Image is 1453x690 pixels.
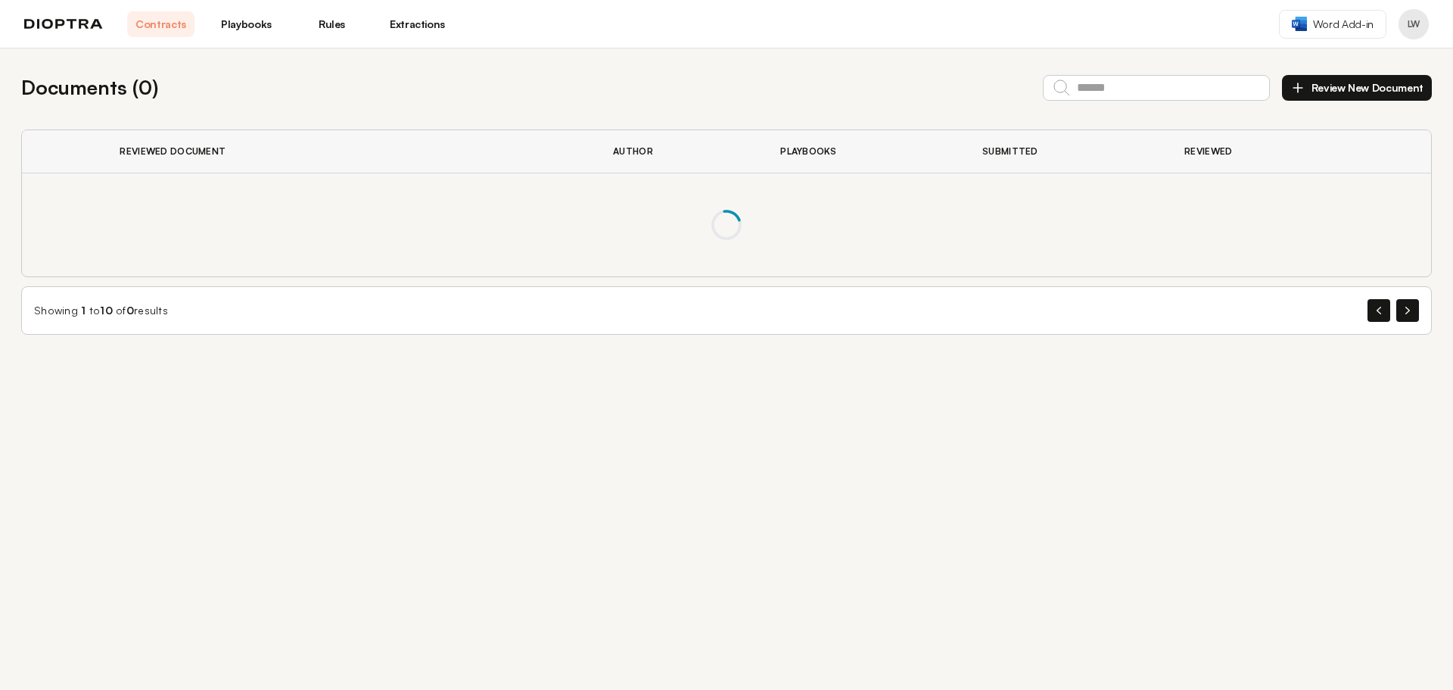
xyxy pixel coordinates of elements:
a: Word Add-in [1279,10,1386,39]
a: Contracts [127,11,194,37]
button: Review New Document [1282,75,1432,101]
h2: Documents ( 0 ) [21,73,158,102]
a: Extractions [384,11,451,37]
span: Word Add-in [1313,17,1374,32]
span: Loading [711,210,742,240]
button: Previous [1367,299,1390,322]
th: Submitted [964,130,1166,173]
span: 0 [126,304,134,317]
th: Author [595,130,762,173]
div: Showing to of results [34,303,168,318]
span: 10 [100,304,113,317]
a: Playbooks [213,11,280,37]
span: 1 [81,304,86,317]
th: Playbooks [762,130,964,173]
th: Reviewed Document [101,130,595,173]
a: Rules [298,11,366,37]
th: Reviewed [1166,130,1351,173]
button: Next [1396,299,1419,322]
button: Profile menu [1399,9,1429,39]
img: word [1292,17,1307,31]
img: logo [24,19,103,30]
